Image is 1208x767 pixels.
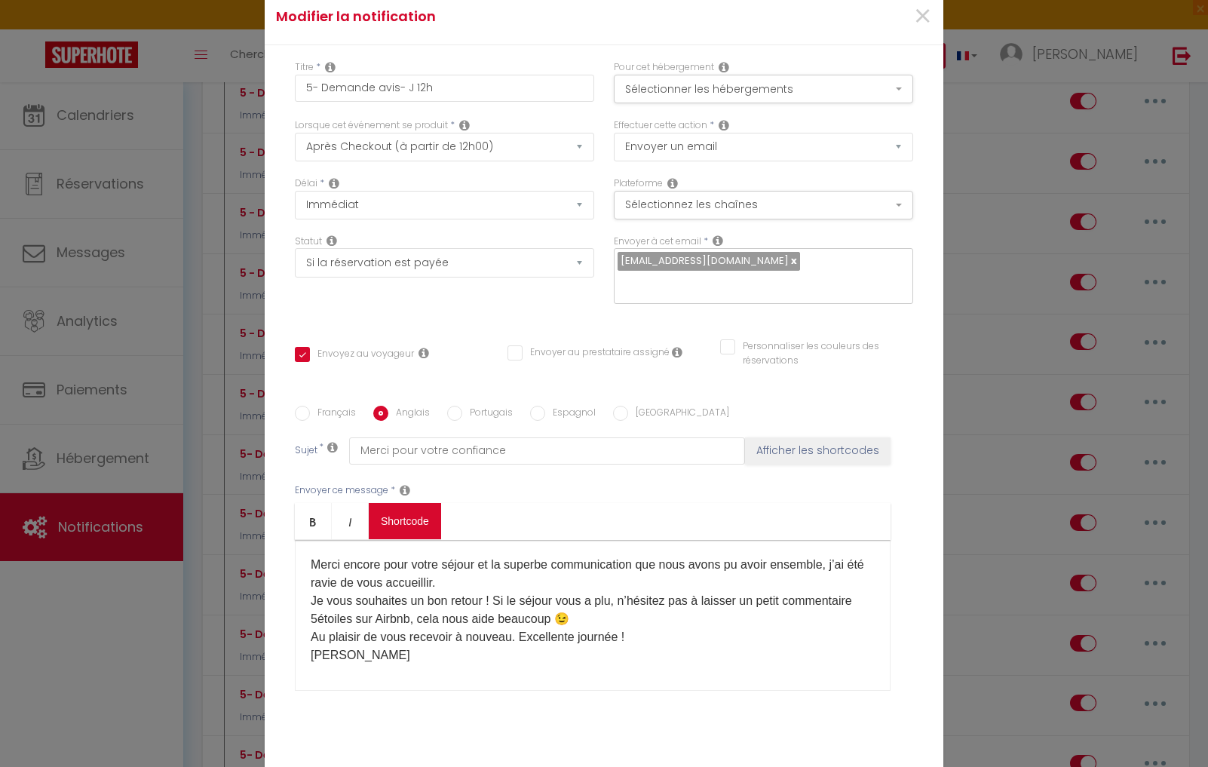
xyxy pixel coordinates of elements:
button: Afficher les shortcodes [745,437,891,465]
label: Anglais [388,406,430,422]
label: Effectuer cette action [614,118,707,133]
i: Event Occur [459,119,470,131]
a: Italic [332,503,369,539]
i: Subject [327,441,338,453]
label: Plateforme [614,176,663,191]
label: Délai [295,176,317,191]
label: Espagnol [545,406,596,422]
i: This Rental [719,61,729,73]
label: [GEOGRAPHIC_DATA] [628,406,729,422]
label: Statut [295,235,322,249]
label: Lorsque cet événement se produit [295,118,448,133]
button: Close [913,1,932,33]
i: Message [400,484,410,496]
button: Sélectionnez les chaînes [614,191,913,219]
i: Envoyer au prestataire si il est assigné [672,346,682,358]
label: Portugais [462,406,513,422]
button: Sélectionner les hébergements [614,75,913,103]
i: Action Time [329,177,339,189]
span: [EMAIL_ADDRESS][DOMAIN_NAME] [621,253,789,268]
p: ​​Merci encore pour votre séjour et la superbe communication que nous avons pu avoir ensemble, j’... [311,556,875,664]
i: Recipient [713,235,723,247]
i: Action Type [719,119,729,131]
a: Bold [295,503,332,539]
i: Title [325,61,336,73]
a: Shortcode [369,503,441,539]
label: Titre [295,60,314,75]
label: Sujet [295,443,317,459]
h4: Modifier la notification [276,6,707,27]
label: Français [310,406,356,422]
i: Envoyer au voyageur [419,347,429,359]
label: Envoyer à cet email [614,235,701,249]
i: Action Channel [667,177,678,189]
i: Booking status [327,235,337,247]
label: Envoyer ce message [295,483,388,498]
label: Pour cet hébergement [614,60,714,75]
